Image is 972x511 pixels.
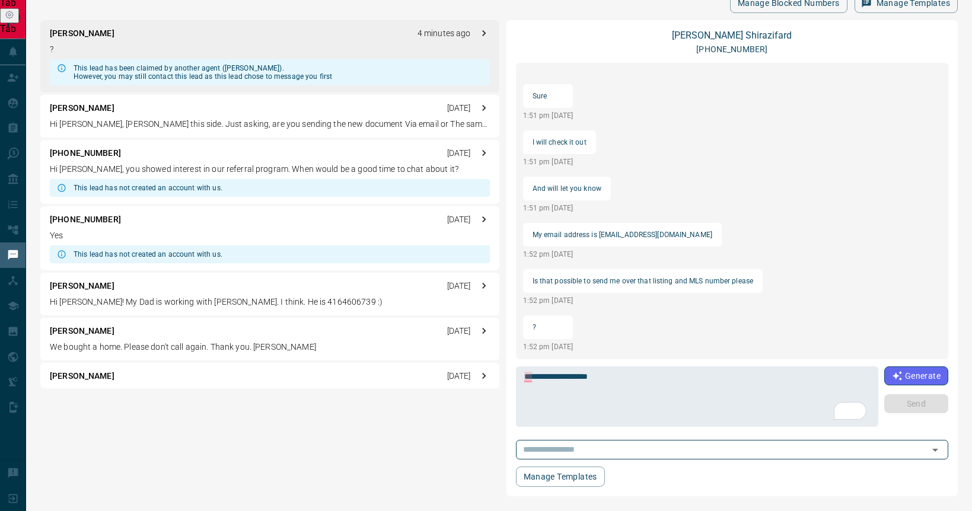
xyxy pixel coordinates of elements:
p: Is that possible to send me over that listing and MLS number please [533,274,754,288]
p: 1:51 pm [DATE] [523,157,596,167]
p: Sure [533,89,564,103]
p: [DATE] [447,280,471,292]
div: This lead has been claimed by another agent ([PERSON_NAME]). However, you may still contact this ... [74,59,332,85]
p: 1:52 pm [DATE] [523,295,763,306]
p: 1:51 pm [DATE] [523,203,611,213]
p: [DATE] [447,147,471,159]
p: Hi [PERSON_NAME], you showed interest in our referral program. When would be a good time to chat ... [50,163,490,175]
p: [PERSON_NAME] [50,102,114,114]
p: [DATE] [447,370,471,382]
p: Hi [PERSON_NAME], [PERSON_NAME] this side. Just asking, are you sending the new document Via emai... [50,118,490,130]
p: Hi [PERSON_NAME]! My Dad is working with [PERSON_NAME]. I think. He is 4164606739 :) [50,296,490,308]
p: ? [533,320,564,334]
div: This lead has not created an account with us. [74,179,222,197]
p: My email address is [EMAIL_ADDRESS][DOMAIN_NAME] [533,228,712,242]
p: [PERSON_NAME] [50,280,114,292]
p: And will let you know [533,181,601,196]
button: Open [927,442,944,458]
button: Generate [884,366,948,385]
p: [DATE] [447,213,471,226]
div: This lead has not created an account with us. [74,245,222,263]
p: ? [50,43,490,56]
p: [PHONE_NUMBER] [50,213,121,226]
p: 1:51 pm [DATE] [523,110,573,121]
p: 1:52 pm [DATE] [523,249,722,260]
p: [DATE] [447,325,471,337]
p: [PERSON_NAME] [50,370,114,382]
p: Yes [50,229,490,242]
button: Manage Templates [516,467,605,487]
p: 1:52 pm [DATE] [523,341,573,352]
p: [DATE] [447,102,471,114]
p: I will check it out [533,135,587,149]
p: [PHONE_NUMBER] [696,43,767,56]
textarea: To enrich screen reader interactions, please activate Accessibility in Grammarly extension settings [524,372,869,422]
p: Hi [PERSON_NAME], hope you're doing well! Just checking in—no pressure at all, but we wanted to s... [50,386,490,398]
p: We bought a home. Please don't call again. Thank you. [PERSON_NAME] [50,341,490,353]
p: [PERSON_NAME] [50,325,114,337]
a: [PERSON_NAME] Shirazifard [672,30,792,41]
p: [PHONE_NUMBER] [50,147,121,159]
